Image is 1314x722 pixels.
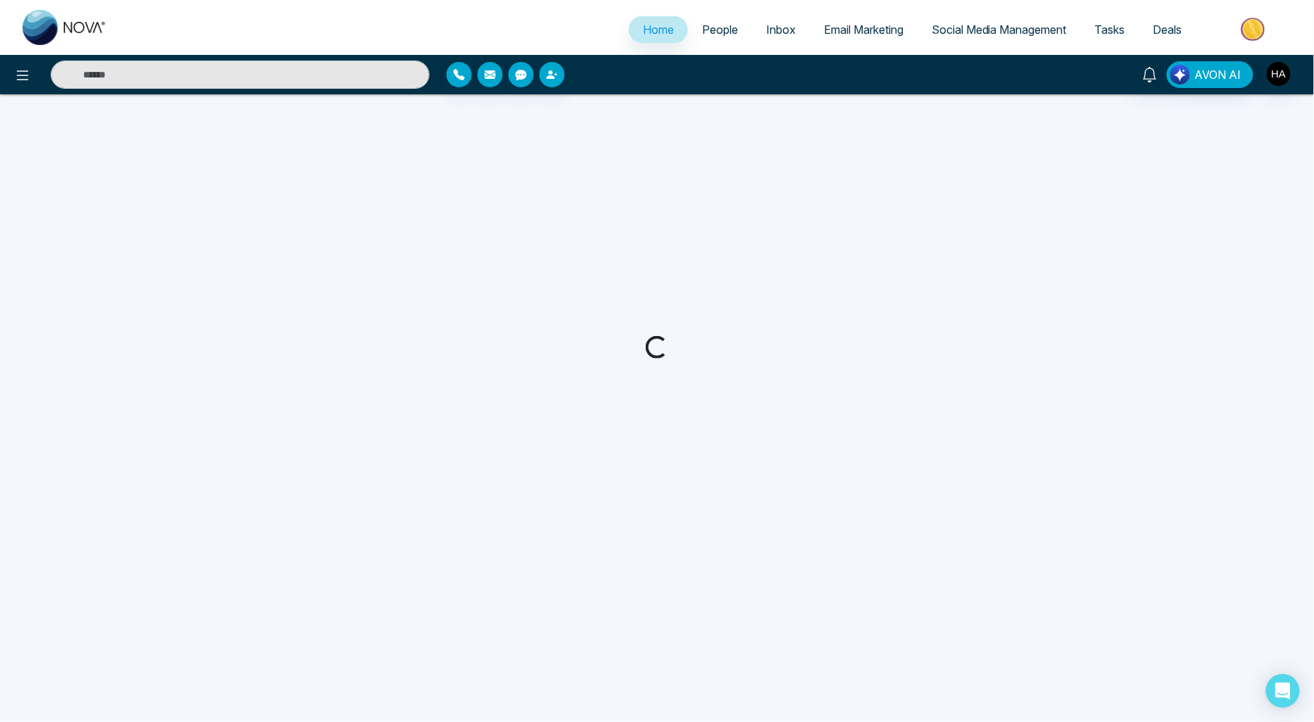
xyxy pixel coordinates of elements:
[1081,16,1139,43] a: Tasks
[1139,16,1196,43] a: Deals
[932,23,1067,37] span: Social Media Management
[1167,61,1253,88] button: AVON AI
[688,16,752,43] a: People
[1170,65,1190,85] img: Lead Flow
[1195,66,1241,83] span: AVON AI
[702,23,738,37] span: People
[824,23,903,37] span: Email Marketing
[23,10,107,45] img: Nova CRM Logo
[766,23,796,37] span: Inbox
[810,16,918,43] a: Email Marketing
[918,16,1081,43] a: Social Media Management
[1203,13,1306,45] img: Market-place.gif
[1095,23,1125,37] span: Tasks
[643,23,674,37] span: Home
[1153,23,1182,37] span: Deals
[629,16,688,43] a: Home
[1266,674,1300,708] div: Open Intercom Messenger
[1267,62,1291,86] img: User Avatar
[752,16,810,43] a: Inbox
